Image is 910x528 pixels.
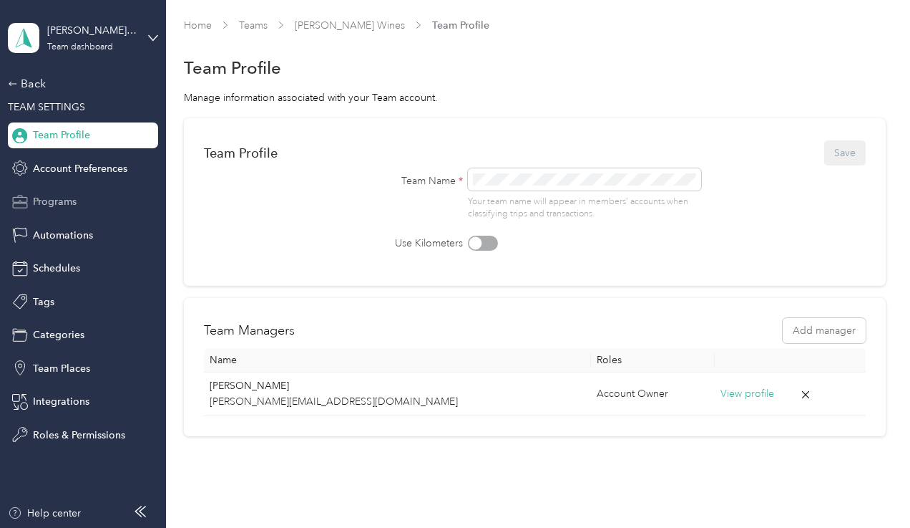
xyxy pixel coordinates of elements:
[184,90,886,105] div: Manage information associated with your Team account.
[830,448,910,528] iframe: Everlance-gr Chat Button Frame
[33,394,89,409] span: Integrations
[783,318,866,343] button: Add manager
[210,394,585,410] p: [PERSON_NAME][EMAIL_ADDRESS][DOMAIN_NAME]
[8,101,85,113] span: TEAM SETTINGS
[33,327,84,342] span: Categories
[295,19,405,32] a: [PERSON_NAME] Wines
[33,161,127,176] span: Account Preferences
[184,60,281,75] h1: Team Profile
[591,348,715,373] th: Roles
[432,18,489,33] span: Team Profile
[597,386,709,402] div: Account Owner
[334,173,463,188] label: Team Name
[204,321,295,340] h2: Team Managers
[334,236,463,251] label: Use Kilometers
[184,19,212,32] a: Home
[720,386,774,402] button: View profile
[33,128,90,143] span: Team Profile
[8,506,81,521] button: Help center
[33,228,93,243] span: Automations
[33,428,125,443] span: Roles & Permissions
[33,194,77,209] span: Programs
[47,23,137,38] div: [PERSON_NAME] Wines
[468,196,702,221] p: Your team name will appear in members’ accounts when classifying trips and transactions.
[33,261,80,276] span: Schedules
[204,145,278,160] div: Team Profile
[33,294,54,309] span: Tags
[204,348,591,373] th: Name
[8,75,151,92] div: Back
[33,361,90,376] span: Team Places
[239,19,268,32] a: Teams
[210,378,585,394] p: [PERSON_NAME]
[47,43,113,52] div: Team dashboard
